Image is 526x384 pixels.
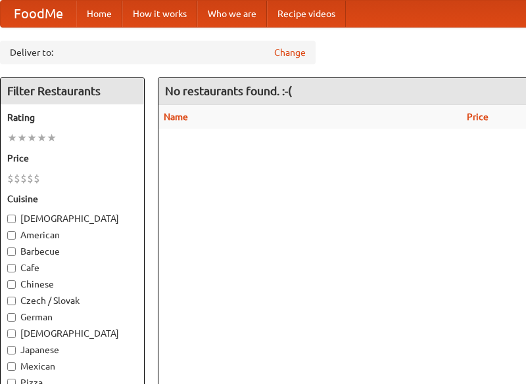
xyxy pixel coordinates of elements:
[7,264,16,272] input: Cafe
[7,111,137,124] h5: Rating
[1,78,144,104] h4: Filter Restaurants
[20,171,27,186] li: $
[7,360,137,373] label: Mexican
[7,343,137,356] label: Japanese
[7,245,137,258] label: Barbecue
[7,297,16,305] input: Czech / Slovak
[267,1,346,27] a: Recipe videos
[7,231,16,240] input: American
[34,171,40,186] li: $
[7,278,137,291] label: Chinese
[467,112,489,122] a: Price
[164,112,188,122] a: Name
[14,171,20,186] li: $
[7,192,137,205] h5: Cuisine
[7,171,14,186] li: $
[7,280,16,289] input: Chinese
[7,313,16,322] input: German
[37,131,47,145] li: ★
[47,131,57,145] li: ★
[76,1,122,27] a: Home
[7,294,137,307] label: Czech / Slovak
[1,1,76,27] a: FoodMe
[7,131,17,145] li: ★
[7,228,137,242] label: American
[274,46,306,59] a: Change
[7,362,16,371] input: Mexican
[7,261,137,274] label: Cafe
[7,212,137,225] label: [DEMOGRAPHIC_DATA]
[7,330,16,338] input: [DEMOGRAPHIC_DATA]
[197,1,267,27] a: Who we are
[27,171,34,186] li: $
[17,131,27,145] li: ★
[122,1,197,27] a: How it works
[7,152,137,165] h5: Price
[7,247,16,256] input: Barbecue
[7,310,137,324] label: German
[165,85,292,97] ng-pluralize: No restaurants found. :-(
[7,346,16,354] input: Japanese
[7,327,137,340] label: [DEMOGRAPHIC_DATA]
[27,131,37,145] li: ★
[7,215,16,223] input: [DEMOGRAPHIC_DATA]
